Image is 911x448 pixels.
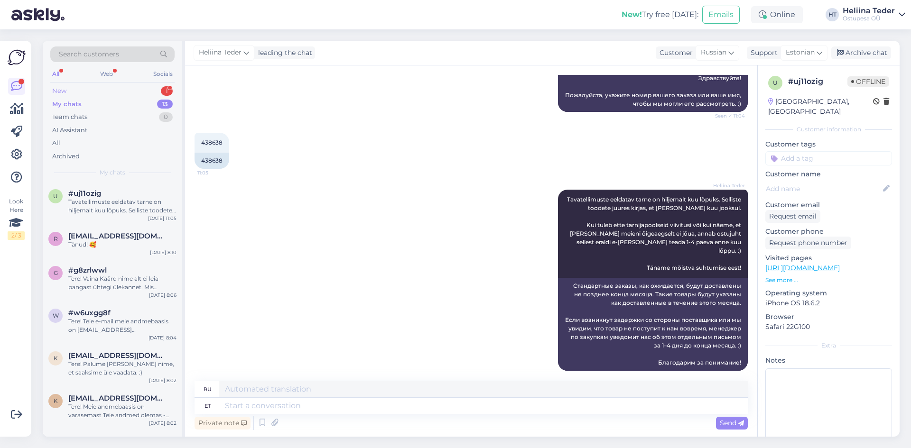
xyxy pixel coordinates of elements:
span: #uj11ozig [68,189,101,198]
div: Heliina Teder [843,7,895,15]
div: Socials [151,68,175,80]
p: Customer name [765,169,892,179]
span: Seen ✓ 11:04 [709,112,745,119]
p: Notes [765,356,892,366]
input: Add name [766,183,881,194]
div: HT [826,8,839,21]
div: Extra [765,341,892,350]
span: Estonian [786,47,815,58]
div: [DATE] 8:10 [150,249,177,256]
div: All [50,68,61,80]
div: Customer information [765,125,892,134]
div: # uj11ozig [788,76,847,87]
div: Team chats [52,112,87,122]
div: [DATE] 8:06 [149,292,177,299]
div: [DATE] 8:02 [149,377,177,384]
div: Request email [765,210,820,223]
div: Tere! Palume [PERSON_NAME] nime, et saaksime üle vaadata. :) [68,360,177,377]
span: u [773,79,778,86]
span: ringohanna@gmail.com [68,232,167,240]
div: [GEOGRAPHIC_DATA], [GEOGRAPHIC_DATA] [768,97,873,117]
div: Try free [DATE]: [622,9,698,20]
div: Tänud! 🥰 [68,240,177,249]
span: Tavatellimuste eeldatav tarne on hiljemalt kuu lõpuks. Selliste toodete juures kirjas, et [PERSON... [567,196,743,271]
div: [DATE] 11:05 [148,215,177,222]
div: Request phone number [765,237,851,249]
div: Private note [195,417,251,430]
div: [DATE] 8:02 [149,420,177,427]
div: [DATE] 8:04 [149,334,177,341]
span: k [54,397,58,404]
div: Online [751,6,803,23]
span: Kodukoristusjarvamaal@gmail.com [68,351,167,360]
span: Send [720,419,744,427]
div: 438638 [195,153,229,169]
div: New [52,86,66,96]
div: Tere! Meie andmebaasis on varasemast Teie andmed olemas - [EMAIL_ADDRESS][DOMAIN_NAME], 53504649 [68,402,177,420]
p: See more ... [765,276,892,284]
div: Look Here [8,197,25,240]
div: Ostupesa OÜ [843,15,895,22]
div: 0 [159,112,173,122]
div: All [52,138,60,148]
span: 11:05 [709,371,745,378]
div: et [205,398,211,414]
p: Customer tags [765,139,892,149]
span: g [54,269,58,276]
div: Support [747,48,778,58]
div: Web [98,68,115,80]
p: iPhone OS 18.6.2 [765,298,892,308]
a: Heliina TederOstupesa OÜ [843,7,905,22]
p: Safari 22G100 [765,322,892,332]
p: Customer email [765,200,892,210]
span: 11:05 [197,169,233,176]
img: Askly Logo [8,48,26,66]
div: leading the chat [254,48,312,58]
div: My chats [52,100,82,109]
span: 438638 [201,139,223,146]
div: 13 [157,100,173,109]
div: AI Assistant [52,126,87,135]
div: Tere! Teie e-mail meie andmebaasis on [EMAIL_ADDRESS][DOMAIN_NAME], kui see on vahepeal muutunud,... [68,317,177,334]
div: Tavatellimuste eeldatav tarne on hiljemalt kuu lõpuks. Selliste toodete juures kirjas, et [PERSON... [68,198,177,215]
div: 1 [161,86,173,96]
span: Heliina Teder [199,47,242,58]
span: K [54,355,58,362]
span: Offline [847,76,889,87]
span: Search customers [59,49,119,59]
span: w [53,312,59,319]
b: New! [622,10,642,19]
div: Здравствуйте! Пожалуйста, укажите номер вашего заказа или ваше имя, чтобы мы могли его рассмотрет... [558,70,748,112]
div: Стандартные заказы, как ожидается, будут доставлены не позднее конца месяца. Такие товары будут у... [558,278,748,371]
div: Archived [52,152,80,161]
div: Customer [656,48,693,58]
div: Tere! Vaina Käärd nime alt ei leia pangast ühtegi ülekannet. Mis põhjusel teostasite ülekande [PE... [68,274,177,292]
span: konsingannemai170@gmail.com [68,394,167,402]
div: 2 / 3 [8,231,25,240]
input: Add a tag [765,151,892,165]
div: Archive chat [831,46,891,59]
p: Visited pages [765,253,892,263]
span: #w6uxgg8f [68,309,111,317]
span: Russian [701,47,726,58]
p: Customer phone [765,227,892,237]
p: Operating system [765,288,892,298]
div: ru [204,381,212,397]
span: #g8zrlwwl [68,266,107,274]
button: Emails [702,6,740,24]
span: My chats [100,168,125,177]
a: [URL][DOMAIN_NAME] [765,264,840,272]
span: r [54,235,58,242]
p: Browser [765,312,892,322]
span: Heliina Teder [709,182,745,189]
span: u [53,192,58,200]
